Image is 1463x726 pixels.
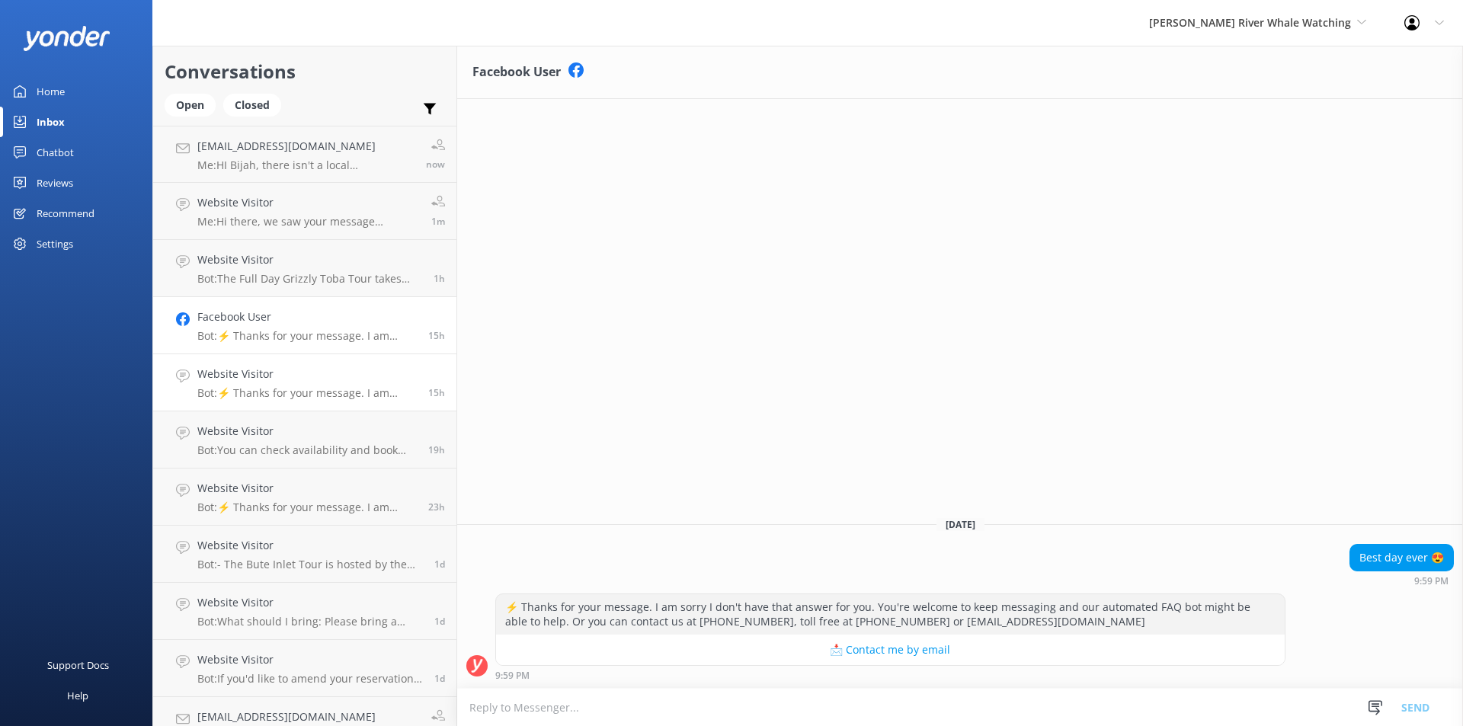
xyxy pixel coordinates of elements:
[434,272,445,285] span: Sep 08 2025 12:13pm (UTC -07:00) America/Tijuana
[197,501,417,514] p: Bot: ⚡ Thanks for your message. I am sorry I don't have that answer for you. You're welcome to ke...
[197,329,417,343] p: Bot: ⚡ Thanks for your message. I am sorry I don't have that answer for you. You're welcome to ke...
[153,411,456,469] a: Website VisitorBot:You can check availability and book the Single Day Whale Watch and Kayaking to...
[67,680,88,711] div: Help
[223,96,289,113] a: Closed
[23,26,110,51] img: yonder-white-logo.png
[428,386,445,399] span: Sep 07 2025 09:32pm (UTC -07:00) America/Tijuana
[434,558,445,571] span: Sep 07 2025 08:17am (UTC -07:00) America/Tijuana
[153,469,456,526] a: Website VisitorBot:⚡ Thanks for your message. I am sorry I don't have that answer for you. You're...
[197,480,417,497] h4: Website Visitor
[153,183,456,240] a: Website VisitorMe:Hi there, we saw your message regarding [MEDICAL_DATA]. Can you tell us more ab...
[165,94,216,117] div: Open
[37,76,65,107] div: Home
[37,229,73,259] div: Settings
[431,215,445,228] span: Sep 08 2025 01:17pm (UTC -07:00) America/Tijuana
[153,297,456,354] a: Facebook UserBot:⚡ Thanks for your message. I am sorry I don't have that answer for you. You're w...
[197,672,423,686] p: Bot: If you'd like to amend your reservation, please contact the [PERSON_NAME] River Whale Watchi...
[197,708,420,725] h4: [EMAIL_ADDRESS][DOMAIN_NAME]
[153,640,456,697] a: Website VisitorBot:If you'd like to amend your reservation, please contact the [PERSON_NAME] Rive...
[495,670,1285,680] div: Sep 07 2025 09:59pm (UTC -07:00) America/Tijuana
[197,537,423,554] h4: Website Visitor
[165,57,445,86] h2: Conversations
[165,96,223,113] a: Open
[37,137,74,168] div: Chatbot
[197,615,423,628] p: Bot: What should I bring: Please bring a reusable water bottle (we have a water refill station!),...
[197,138,415,155] h4: [EMAIL_ADDRESS][DOMAIN_NAME]
[197,158,415,172] p: Me: HI Bijah, there isn't a local membership price available for the Grizzly Bear Getaway Package...
[428,501,445,513] span: Sep 07 2025 01:56pm (UTC -07:00) America/Tijuana
[153,354,456,411] a: Website VisitorBot:⚡ Thanks for your message. I am sorry I don't have that answer for you. You're...
[197,651,423,668] h4: Website Visitor
[153,583,456,640] a: Website VisitorBot:What should I bring: Please bring a reusable water bottle (we have a water ref...
[1414,577,1449,586] strong: 9:59 PM
[472,62,561,82] h3: Facebook User
[37,168,73,198] div: Reviews
[197,386,417,400] p: Bot: ⚡ Thanks for your message. I am sorry I don't have that answer for you. You're welcome to ke...
[1350,545,1453,571] div: Best day ever 😍
[197,558,423,571] p: Bot: - The Bute Inlet Tour is hosted by the Homalco First Nation along the Orford River and inclu...
[496,594,1285,635] div: ⚡ Thanks for your message. I am sorry I don't have that answer for you. You're welcome to keep me...
[495,671,530,680] strong: 9:59 PM
[936,518,984,531] span: [DATE]
[1349,575,1454,586] div: Sep 07 2025 09:59pm (UTC -07:00) America/Tijuana
[428,329,445,342] span: Sep 07 2025 09:59pm (UTC -07:00) America/Tijuana
[496,635,1285,665] button: 📩 Contact me by email
[153,526,456,583] a: Website VisitorBot:- The Bute Inlet Tour is hosted by the Homalco First Nation along the Orford R...
[426,158,445,171] span: Sep 08 2025 01:18pm (UTC -07:00) America/Tijuana
[434,615,445,628] span: Sep 06 2025 11:26pm (UTC -07:00) America/Tijuana
[197,215,420,229] p: Me: Hi there, we saw your message regarding [MEDICAL_DATA]. Can you tell us more about what quest...
[197,366,417,382] h4: Website Visitor
[47,650,109,680] div: Support Docs
[197,194,420,211] h4: Website Visitor
[223,94,281,117] div: Closed
[434,672,445,685] span: Sep 06 2025 08:12pm (UTC -07:00) America/Tijuana
[37,107,65,137] div: Inbox
[197,594,423,611] h4: Website Visitor
[1149,15,1351,30] span: [PERSON_NAME] River Whale Watching
[197,251,422,268] h4: Website Visitor
[197,272,422,286] p: Bot: The Full Day Grizzly Toba Tour takes you on a scenic cruise through Discovery Passage to [GE...
[153,126,456,183] a: [EMAIL_ADDRESS][DOMAIN_NAME]Me:HI Bijah, there isn't a local membership price available for the G...
[37,198,94,229] div: Recommend
[197,309,417,325] h4: Facebook User
[197,443,417,457] p: Bot: You can check availability and book the Single Day Whale Watch and Kayaking tour online at [...
[153,240,456,297] a: Website VisitorBot:The Full Day Grizzly Toba Tour takes you on a scenic cruise through Discovery ...
[197,423,417,440] h4: Website Visitor
[428,443,445,456] span: Sep 07 2025 05:35pm (UTC -07:00) America/Tijuana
